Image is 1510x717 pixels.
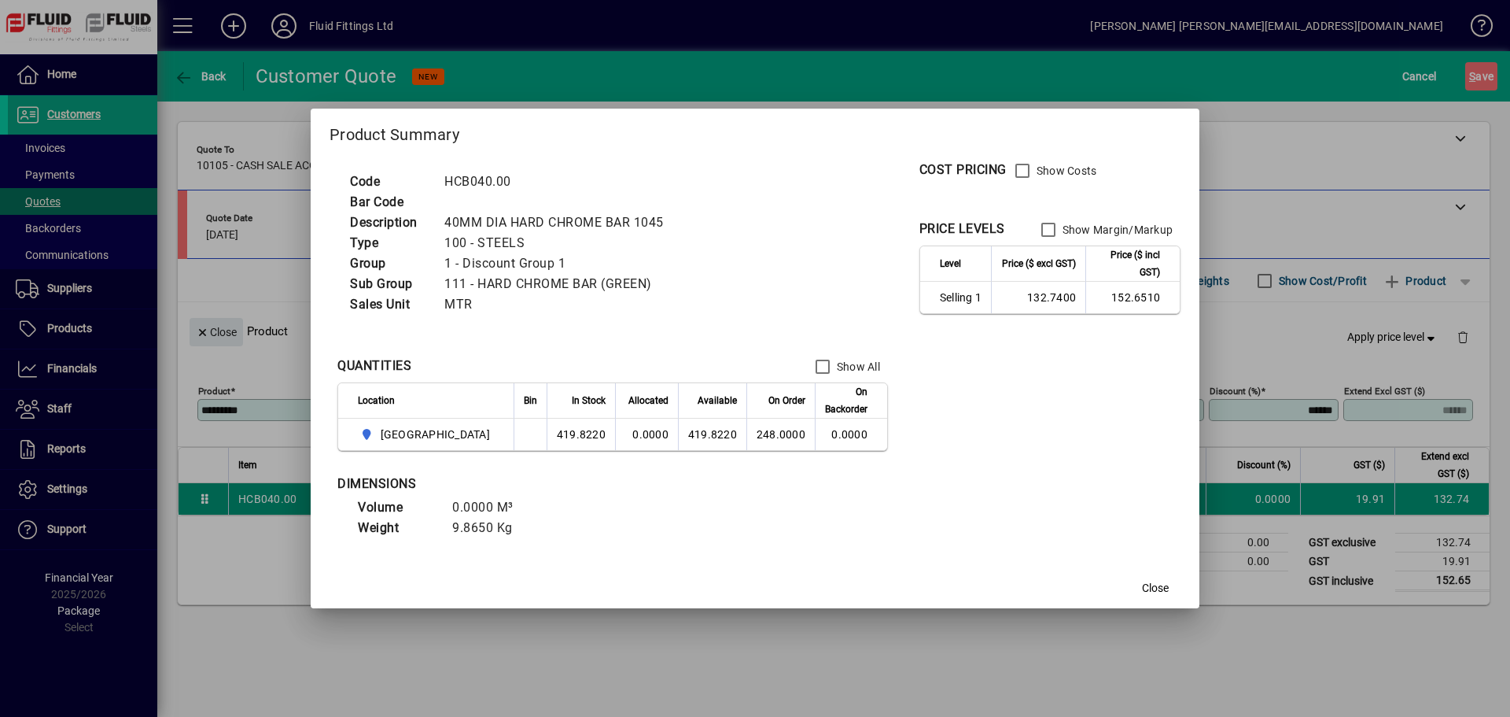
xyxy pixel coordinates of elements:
[572,392,606,409] span: In Stock
[436,172,683,192] td: HCB040.00
[358,425,496,444] span: AUCKLAND
[350,497,444,518] td: Volume
[381,427,490,442] span: [GEOGRAPHIC_DATA]
[1059,222,1173,238] label: Show Margin/Markup
[940,255,961,272] span: Level
[1096,246,1160,281] span: Price ($ incl GST)
[342,253,436,274] td: Group
[1142,580,1169,597] span: Close
[547,419,615,450] td: 419.8220
[628,392,668,409] span: Allocated
[1002,255,1076,272] span: Price ($ excl GST)
[1130,574,1180,602] button: Close
[436,253,683,274] td: 1 - Discount Group 1
[1085,282,1180,313] td: 152.6510
[940,290,981,305] span: Selling 1
[815,419,887,450] td: 0.0000
[342,233,436,253] td: Type
[615,419,678,450] td: 0.0000
[757,428,805,441] span: 248.0000
[337,357,411,375] div: QUANTITIES
[436,294,683,315] td: MTR
[991,282,1085,313] td: 132.7400
[768,392,805,409] span: On Order
[342,294,436,315] td: Sales Unit
[350,518,444,538] td: Weight
[436,274,683,294] td: 111 - HARD CHROME BAR (GREEN)
[834,359,880,375] label: Show All
[1033,163,1097,179] label: Show Costs
[678,419,746,450] td: 419.8220
[342,274,436,294] td: Sub Group
[436,213,683,233] td: 40MM DIA HARD CHROME BAR 1045
[358,392,395,409] span: Location
[444,497,539,518] td: 0.0000 M³
[919,220,1005,238] div: PRICE LEVELS
[436,233,683,253] td: 100 - STEELS
[524,392,537,409] span: Bin
[337,475,731,493] div: DIMENSIONS
[444,518,539,538] td: 9.8650 Kg
[342,213,436,233] td: Description
[919,161,1007,179] div: COST PRICING
[698,392,737,409] span: Available
[311,109,1199,154] h2: Product Summary
[825,383,867,418] span: On Backorder
[342,192,436,213] td: Bar Code
[342,172,436,192] td: Code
